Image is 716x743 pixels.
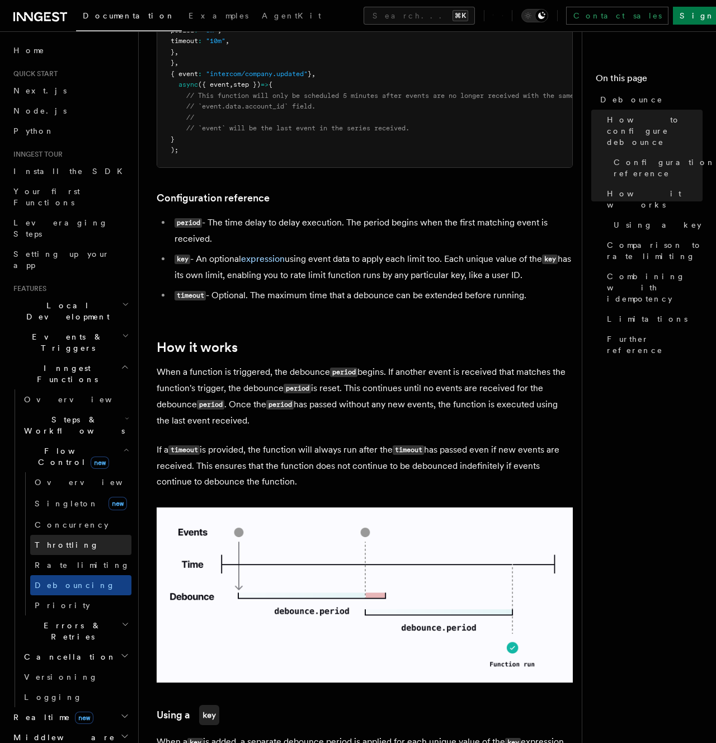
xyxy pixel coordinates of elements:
[157,364,573,429] p: When a function is triggered, the debounce begins. If another event is received that matches the ...
[30,595,131,615] a: Priority
[602,266,703,309] a: Combining with idempotency
[20,389,131,410] a: Overview
[233,81,261,88] span: step })
[157,340,238,355] a: How it works
[30,515,131,535] a: Concurrency
[20,414,125,436] span: Steps & Workflows
[284,384,311,393] code: period
[614,157,715,179] span: Configuration reference
[198,37,202,45] span: :
[91,457,109,469] span: new
[607,313,687,325] span: Limitations
[157,507,573,683] img: Visualization of how debounce is applied
[24,673,98,681] span: Versioning
[30,472,131,492] a: Overview
[171,37,198,45] span: timeout
[171,146,178,154] span: );
[197,400,224,410] code: period
[364,7,475,25] button: Search...⌘K
[175,59,178,67] span: ,
[20,615,131,647] button: Errors & Retries
[157,190,270,206] a: Configuration reference
[30,555,131,575] a: Rate limiting
[229,81,233,88] span: ,
[218,26,222,34] span: ,
[9,707,131,727] button: Realtimenew
[171,135,175,143] span: }
[13,187,80,207] span: Your first Functions
[308,70,312,78] span: }
[9,69,58,78] span: Quick start
[178,81,198,88] span: async
[186,92,574,100] span: // This function will only be scheduled 5 minutes after events are no longer received with the same
[20,620,121,642] span: Errors & Retries
[171,48,175,56] span: }
[607,188,703,210] span: How it works
[9,101,131,121] a: Node.js
[109,497,127,510] span: new
[30,575,131,595] a: Debouncing
[255,3,328,30] a: AgentKit
[75,712,93,724] span: new
[602,309,703,329] a: Limitations
[194,26,198,34] span: :
[30,535,131,555] a: Throttling
[175,218,202,228] code: period
[614,219,701,231] span: Using a key
[35,520,109,529] span: Concurrency
[602,110,703,152] a: How to configure debounce
[198,70,202,78] span: :
[330,368,357,377] code: period
[76,3,182,31] a: Documentation
[9,81,131,101] a: Next.js
[35,561,130,570] span: Rate limiting
[600,94,663,105] span: Debounce
[609,152,703,184] a: Configuration reference
[596,72,703,90] h4: On this page
[9,712,93,723] span: Realtime
[542,255,558,264] code: key
[9,358,131,389] button: Inngest Functions
[202,26,218,34] span: "5m"
[186,124,409,132] span: // `event` will be the last event in the series received.
[9,40,131,60] a: Home
[35,478,150,487] span: Overview
[13,250,110,270] span: Setting up your app
[13,126,54,135] span: Python
[266,400,294,410] code: period
[35,540,99,549] span: Throttling
[9,213,131,244] a: Leveraging Steps
[9,327,131,358] button: Events & Triggers
[521,9,548,22] button: Toggle dark mode
[171,288,573,304] li: - Optional. The maximum time that a debounce can be extended before running.
[9,363,121,385] span: Inngest Functions
[83,11,175,20] span: Documentation
[13,106,67,115] span: Node.js
[13,86,67,95] span: Next.js
[20,667,131,687] a: Versioning
[9,181,131,213] a: Your first Functions
[13,167,129,176] span: Install the SDK
[182,3,255,30] a: Examples
[262,11,321,20] span: AgentKit
[607,271,703,304] span: Combining with idempotency
[157,705,219,725] a: Using akey
[175,291,206,300] code: timeout
[186,114,194,121] span: //
[35,499,98,508] span: Singleton
[198,81,229,88] span: ({ event
[9,295,131,327] button: Local Development
[206,70,308,78] span: "intercom/company.updated"
[171,26,194,34] span: period
[20,441,131,472] button: Flow Controlnew
[24,693,82,702] span: Logging
[602,235,703,266] a: Comparison to rate limiting
[607,114,703,148] span: How to configure debounce
[20,651,116,662] span: Cancellation
[20,687,131,707] a: Logging
[9,284,46,293] span: Features
[261,81,268,88] span: =>
[35,601,90,610] span: Priority
[602,329,703,360] a: Further reference
[171,59,175,67] span: }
